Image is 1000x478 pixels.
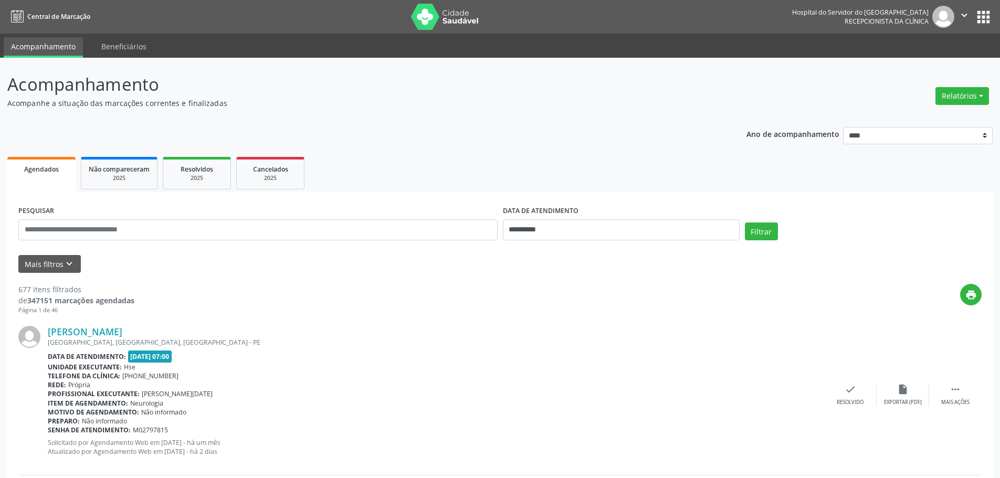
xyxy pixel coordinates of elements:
div: de [18,295,134,306]
div: Mais ações [941,399,970,406]
a: [PERSON_NAME] [48,326,122,337]
div: Resolvido [837,399,864,406]
button: apps [974,8,993,26]
p: Acompanhamento [7,71,697,98]
b: Rede: [48,380,66,389]
div: 2025 [244,174,297,182]
span: [PERSON_NAME][DATE] [142,389,213,398]
div: 2025 [171,174,223,182]
button:  [954,6,974,28]
div: Hospital do Servidor do [GEOGRAPHIC_DATA] [792,8,929,17]
span: Agendados [24,165,59,174]
i:  [950,384,961,395]
b: Motivo de agendamento: [48,408,139,417]
i: check [845,384,856,395]
span: Recepcionista da clínica [845,17,929,26]
p: Acompanhe a situação das marcações correntes e finalizadas [7,98,697,109]
b: Data de atendimento: [48,352,126,361]
div: Página 1 de 46 [18,306,134,315]
b: Senha de atendimento: [48,426,131,434]
img: img [18,326,40,348]
span: Hse [124,363,135,371]
span: [PHONE_NUMBER] [122,371,178,380]
p: Ano de acompanhamento [746,127,839,140]
span: Resolvidos [181,165,213,174]
div: 2025 [89,174,150,182]
b: Profissional executante: [48,389,140,398]
span: Neurologia [130,399,163,408]
a: Central de Marcação [7,8,90,25]
label: PESQUISAR [18,203,54,219]
span: Própria [68,380,90,389]
button: Filtrar [745,222,778,240]
b: Telefone da clínica: [48,371,120,380]
strong: 347151 marcações agendadas [27,295,134,305]
i: keyboard_arrow_down [64,258,75,270]
i: insert_drive_file [897,384,909,395]
b: Preparo: [48,417,80,426]
button: Mais filtroskeyboard_arrow_down [18,255,81,273]
a: Acompanhamento [4,37,83,58]
div: [GEOGRAPHIC_DATA], [GEOGRAPHIC_DATA], [GEOGRAPHIC_DATA] - PE [48,338,824,347]
p: Solicitado por Agendamento Web em [DATE] - há um mês Atualizado por Agendamento Web em [DATE] - h... [48,438,824,456]
span: Não informado [141,408,186,417]
span: Central de Marcação [27,12,90,21]
i:  [959,9,970,21]
div: Exportar (PDF) [884,399,922,406]
button: Relatórios [935,87,989,105]
img: img [932,6,954,28]
span: Não compareceram [89,165,150,174]
b: Unidade executante: [48,363,122,371]
span: Cancelados [253,165,288,174]
span: [DATE] 07:00 [128,350,172,363]
div: 677 itens filtrados [18,284,134,295]
label: DATA DE ATENDIMENTO [503,203,578,219]
b: Item de agendamento: [48,399,128,408]
span: M02797815 [133,426,168,434]
button: print [960,284,982,305]
i: print [965,289,977,301]
a: Beneficiários [94,37,154,56]
span: Não informado [82,417,127,426]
